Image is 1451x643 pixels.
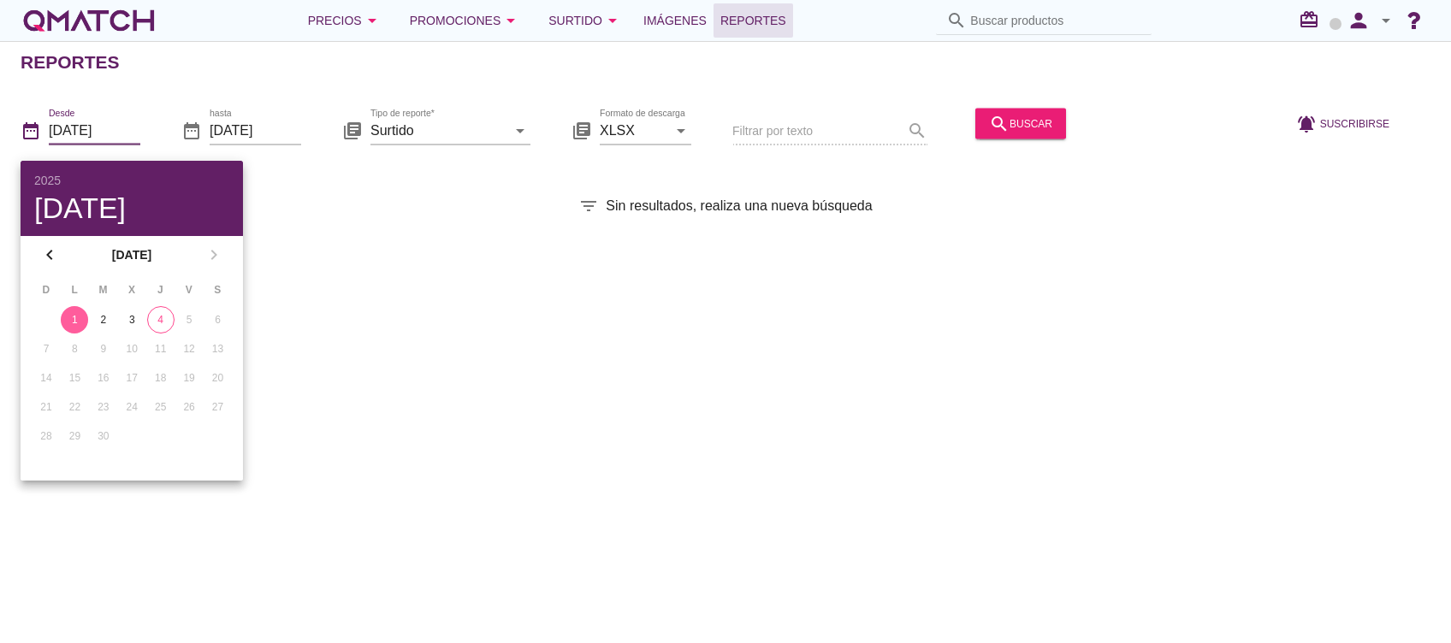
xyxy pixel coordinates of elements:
[210,116,301,144] input: hasta
[118,306,145,333] button: 3
[342,120,363,140] i: library_books
[175,275,202,304] th: V
[975,108,1066,139] button: buscar
[362,10,382,31] i: arrow_drop_down
[637,3,714,38] a: Imágenes
[970,7,1141,34] input: Buscar productos
[1282,108,1403,139] button: Suscribirse
[118,312,145,327] div: 3
[578,196,599,216] i: filter_list
[1296,113,1320,133] i: notifications_active
[1341,9,1376,32] i: person
[33,275,59,304] th: D
[600,116,667,144] input: Formato de descarga
[510,120,530,140] i: arrow_drop_down
[147,306,175,333] button: 4
[989,113,1052,133] div: buscar
[294,3,396,38] button: Precios
[308,10,382,31] div: Precios
[602,10,623,31] i: arrow_drop_down
[90,312,117,327] div: 2
[181,120,202,140] i: date_range
[21,3,157,38] a: white-qmatch-logo
[370,116,506,144] input: Tipo de reporte*
[671,120,691,140] i: arrow_drop_down
[39,245,60,265] i: chevron_left
[147,275,174,304] th: J
[410,10,522,31] div: Promociones
[34,193,229,222] div: [DATE]
[606,196,872,216] span: Sin resultados, realiza una nueva búsqueda
[989,113,1010,133] i: search
[90,306,117,333] button: 2
[714,3,793,38] a: Reportes
[61,275,87,304] th: L
[535,3,637,38] button: Surtido
[118,275,145,304] th: X
[61,306,88,333] button: 1
[21,49,120,76] h2: Reportes
[720,10,786,31] span: Reportes
[34,174,229,186] div: 2025
[1320,115,1389,131] span: Suscribirse
[1376,10,1396,31] i: arrow_drop_down
[90,275,116,304] th: M
[65,246,198,264] strong: [DATE]
[946,10,967,31] i: search
[1299,9,1326,30] i: redeem
[396,3,536,38] button: Promociones
[204,275,231,304] th: S
[572,120,592,140] i: library_books
[61,312,88,327] div: 1
[21,120,41,140] i: date_range
[500,10,521,31] i: arrow_drop_down
[49,116,140,144] input: Desde
[548,10,623,31] div: Surtido
[148,312,174,327] div: 4
[643,10,707,31] span: Imágenes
